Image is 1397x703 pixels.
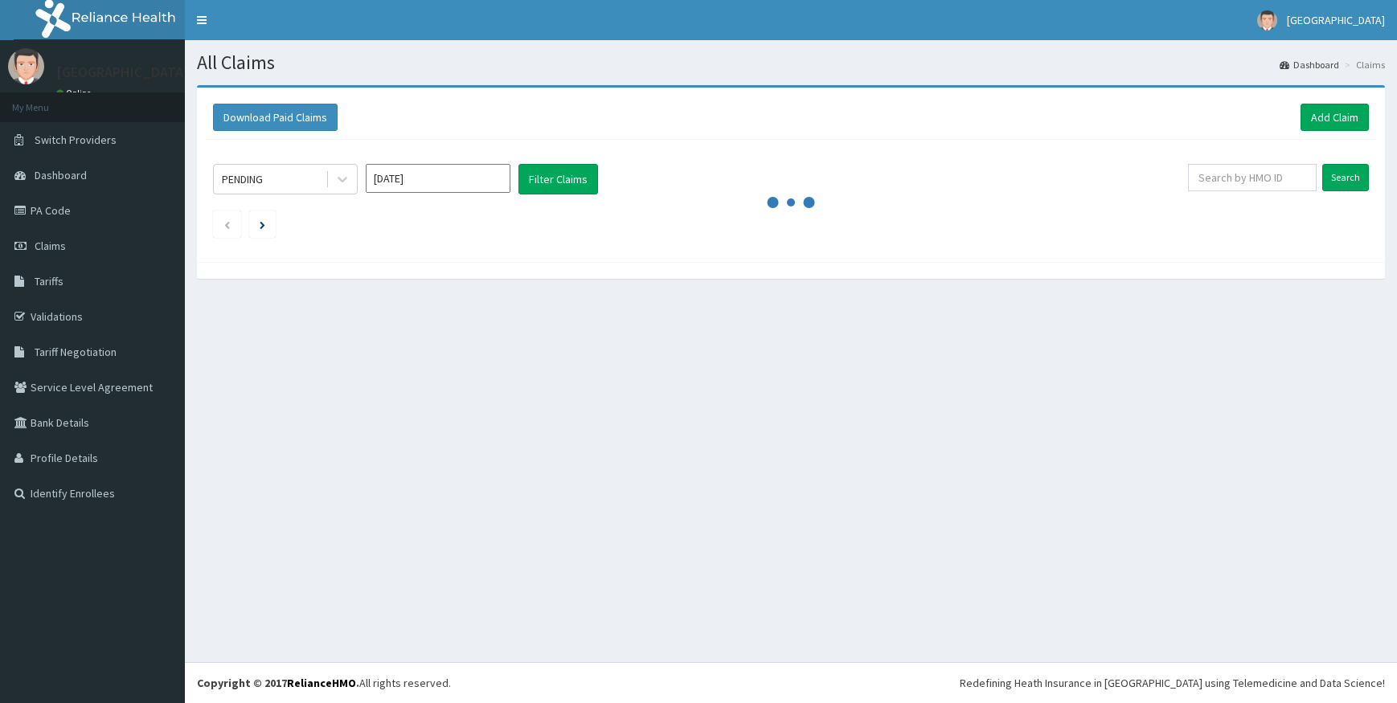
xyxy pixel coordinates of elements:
a: Previous page [223,217,231,231]
span: Dashboard [35,168,87,182]
span: Tariffs [35,274,63,288]
p: [GEOGRAPHIC_DATA] [56,65,189,80]
a: Online [56,88,95,99]
span: Switch Providers [35,133,117,147]
input: Select Month and Year [366,164,510,193]
img: User Image [8,48,44,84]
h1: All Claims [197,52,1385,73]
input: Search by HMO ID [1188,164,1317,191]
a: Add Claim [1301,104,1369,131]
input: Search [1322,164,1369,191]
footer: All rights reserved. [185,662,1397,703]
img: User Image [1257,10,1277,31]
a: Dashboard [1280,58,1339,72]
span: Tariff Negotiation [35,345,117,359]
a: RelianceHMO [287,676,356,690]
span: [GEOGRAPHIC_DATA] [1287,13,1385,27]
button: Download Paid Claims [213,104,338,131]
div: PENDING [222,171,263,187]
a: Next page [260,217,265,231]
button: Filter Claims [518,164,598,194]
svg: audio-loading [767,178,815,227]
li: Claims [1341,58,1385,72]
strong: Copyright © 2017 . [197,676,359,690]
span: Claims [35,239,66,253]
div: Redefining Heath Insurance in [GEOGRAPHIC_DATA] using Telemedicine and Data Science! [960,675,1385,691]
